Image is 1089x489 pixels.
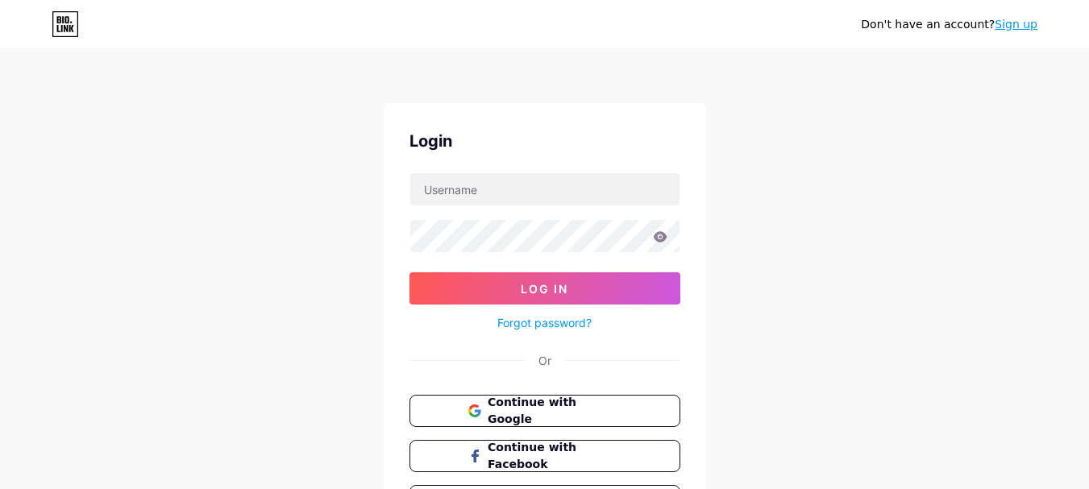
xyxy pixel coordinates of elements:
[409,272,680,305] button: Log In
[410,173,680,205] input: Username
[409,440,680,472] button: Continue with Facebook
[497,314,592,331] a: Forgot password?
[861,16,1037,33] div: Don't have an account?
[995,18,1037,31] a: Sign up
[488,439,621,473] span: Continue with Facebook
[488,394,621,428] span: Continue with Google
[538,352,551,369] div: Or
[409,129,680,153] div: Login
[521,282,568,296] span: Log In
[409,395,680,427] button: Continue with Google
